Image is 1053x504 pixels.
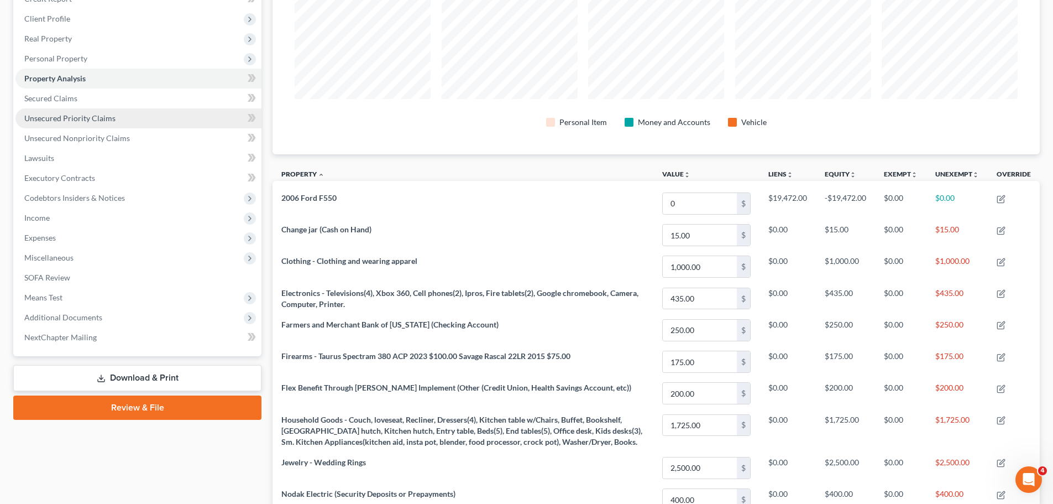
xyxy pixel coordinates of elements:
[816,409,875,452] td: $1,725.00
[816,283,875,314] td: $435.00
[926,188,988,219] td: $0.00
[24,313,102,322] span: Additional Documents
[935,170,979,178] a: Unexemptunfold_more
[663,256,737,277] input: 0.00
[816,188,875,219] td: -$19,472.00
[281,225,371,234] span: Change jar (Cash on Hand)
[24,133,130,143] span: Unsecured Nonpriority Claims
[662,170,690,178] a: Valueunfold_more
[281,288,638,309] span: Electronics - Televisions(4), Xbox 360, Cell phones(2), Ipros, Fire tablets(2), Google chromebook...
[559,117,607,128] div: Personal Item
[816,220,875,251] td: $15.00
[663,193,737,214] input: 0.00
[24,332,97,342] span: NextChapter Mailing
[24,113,116,123] span: Unsecured Priority Claims
[875,251,926,283] td: $0.00
[281,193,337,202] span: 2006 Ford F550
[663,225,737,246] input: 0.00
[684,172,690,178] i: unfold_more
[737,320,750,341] div: $
[759,188,816,219] td: $19,472.00
[24,253,74,262] span: Miscellaneous
[926,220,988,251] td: $15.00
[759,378,816,409] td: $0.00
[759,283,816,314] td: $0.00
[281,170,324,178] a: Property expand_less
[15,128,261,148] a: Unsecured Nonpriority Claims
[281,351,570,361] span: Firearms - Taurus Spectram 380 ACP 2023 $100.00 Savage Rascal 22LR 2015 $75.00
[816,314,875,346] td: $250.00
[24,54,87,63] span: Personal Property
[638,117,710,128] div: Money and Accounts
[663,415,737,436] input: 0.00
[875,314,926,346] td: $0.00
[926,346,988,378] td: $175.00
[24,273,70,282] span: SOFA Review
[663,458,737,479] input: 0.00
[24,74,86,83] span: Property Analysis
[768,170,793,178] a: Liensunfold_more
[15,168,261,188] a: Executory Contracts
[737,193,750,214] div: $
[24,34,72,43] span: Real Property
[24,233,56,242] span: Expenses
[926,283,988,314] td: $435.00
[318,172,324,178] i: expand_less
[737,383,750,404] div: $
[281,489,455,498] span: Nodak Electric (Security Deposits or Prepayments)
[759,452,816,484] td: $0.00
[816,251,875,283] td: $1,000.00
[816,452,875,484] td: $2,500.00
[15,108,261,128] a: Unsecured Priority Claims
[281,320,499,329] span: Farmers and Merchant Bank of [US_STATE] (Checking Account)
[663,383,737,404] input: 0.00
[1038,466,1047,475] span: 4
[737,415,750,436] div: $
[759,251,816,283] td: $0.00
[15,69,261,89] a: Property Analysis
[926,409,988,452] td: $1,725.00
[281,256,417,266] span: Clothing - Clothing and wearing apparel
[759,314,816,346] td: $0.00
[759,220,816,251] td: $0.00
[15,148,261,168] a: Lawsuits
[737,351,750,372] div: $
[850,172,856,178] i: unfold_more
[24,193,125,202] span: Codebtors Insiders & Notices
[816,378,875,409] td: $200.00
[663,288,737,309] input: 0.00
[24,14,70,23] span: Client Profile
[926,378,988,409] td: $200.00
[875,409,926,452] td: $0.00
[875,346,926,378] td: $0.00
[926,452,988,484] td: $2,500.00
[1015,466,1042,493] iframe: Intercom live chat
[737,256,750,277] div: $
[825,170,856,178] a: Equityunfold_more
[737,288,750,309] div: $
[737,225,750,246] div: $
[24,293,62,302] span: Means Test
[741,117,767,128] div: Vehicle
[15,328,261,347] a: NextChapter Mailing
[24,153,54,163] span: Lawsuits
[884,170,918,178] a: Exemptunfold_more
[759,346,816,378] td: $0.00
[911,172,918,178] i: unfold_more
[759,409,816,452] td: $0.00
[875,452,926,484] td: $0.00
[875,188,926,219] td: $0.00
[875,283,926,314] td: $0.00
[24,173,95,183] span: Executory Contracts
[875,220,926,251] td: $0.00
[663,351,737,372] input: 0.00
[281,383,631,392] span: Flex Benefit Through [PERSON_NAME] Implement (Other (Credit Union, Health Savings Account, etc))
[15,268,261,288] a: SOFA Review
[13,365,261,391] a: Download & Print
[816,346,875,378] td: $175.00
[281,458,366,467] span: Jewelry - Wedding Rings
[24,93,77,103] span: Secured Claims
[875,378,926,409] td: $0.00
[926,251,988,283] td: $1,000.00
[737,458,750,479] div: $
